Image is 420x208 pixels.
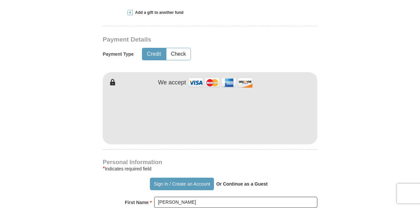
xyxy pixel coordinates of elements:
[103,51,134,57] h5: Payment Type
[216,181,268,187] strong: Or Continue as a Guest
[103,36,271,44] h3: Payment Details
[133,10,184,15] span: Add a gift to another fund
[150,178,214,190] button: Sign In / Create an Account
[125,198,149,207] strong: First Name
[103,165,317,173] div: Indicates required field
[158,79,186,86] h4: We accept
[142,48,166,60] button: Credit
[188,75,254,90] img: credit cards accepted
[166,48,191,60] button: Check
[103,160,317,165] h4: Personal Information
